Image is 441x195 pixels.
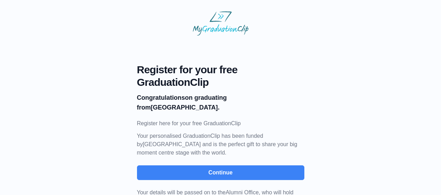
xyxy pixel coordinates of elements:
[137,132,304,157] p: Your personalised GraduationClip has been funded by [GEOGRAPHIC_DATA] and is the perfect gift to ...
[193,11,249,36] img: MyGraduationClip
[137,63,304,76] span: Register for your free
[137,165,304,180] button: Continue
[137,93,304,112] p: on graduating from [GEOGRAPHIC_DATA].
[137,94,185,101] b: Congratulations
[137,119,304,128] p: Register here for your free GraduationClip
[137,76,304,89] span: GraduationClip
